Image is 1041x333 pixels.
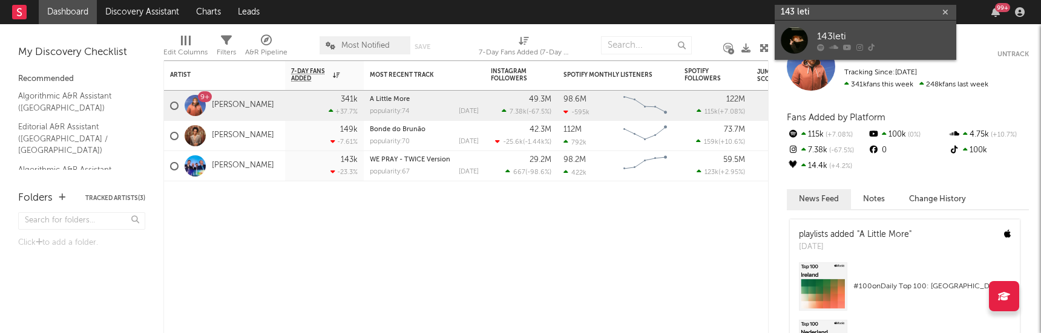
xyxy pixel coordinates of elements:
span: 7.38k [510,109,527,115]
svg: Chart title [618,91,672,121]
div: 7-Day Fans Added (7-Day Fans Added) [479,30,570,65]
svg: Chart title [618,151,672,181]
button: Save [415,44,430,50]
div: 149k [340,126,358,134]
div: ( ) [495,138,551,146]
div: ( ) [505,168,551,176]
span: 123k [704,169,718,176]
span: 341k fans this week [844,81,913,88]
button: Notes [851,189,897,209]
div: Filters [217,45,236,60]
div: 422k [563,169,586,176]
a: [PERSON_NAME] [212,161,274,171]
div: 100k [948,143,1029,158]
div: # 100 on Daily Top 100: [GEOGRAPHIC_DATA] [853,279,1011,294]
div: A&R Pipeline [245,30,287,65]
div: Click to add a folder. [18,236,145,250]
div: 122M [726,95,745,103]
span: +2.95 % [720,169,743,176]
button: Filter by 7-Day Fans Added [346,69,358,81]
a: Editorial A&R Assistant ([GEOGRAPHIC_DATA] / [GEOGRAPHIC_DATA]) [18,120,133,157]
div: ( ) [697,108,745,115]
div: A&R Pipeline [245,45,287,60]
div: 59.5M [723,156,745,164]
input: Search... [601,36,692,54]
span: 115k [704,109,718,115]
div: 14.4k [787,158,867,174]
div: Recommended [18,72,145,86]
svg: Chart title [618,121,672,151]
div: 98.6M [563,95,586,103]
button: Untrack [997,48,1029,60]
div: Spotify Followers [685,68,727,82]
div: 70.7 [757,99,806,113]
span: -1.44k % [525,139,550,146]
div: 100k [867,127,948,143]
div: ( ) [696,138,745,146]
span: 0 % [906,132,921,138]
div: popularity: 74 [370,108,410,115]
div: -7.61 % [330,138,358,146]
div: 98.2M [563,156,586,164]
div: Artist [170,71,261,79]
div: 143k [341,156,358,164]
div: Edit Columns [163,45,208,60]
span: -67.5 % [827,147,854,154]
span: +7.08 % [824,132,853,138]
a: Bonde do Brunão [370,126,425,133]
button: Filter by Spotify Followers [733,69,745,81]
div: 4.75k [948,127,1029,143]
a: "A Little More" [857,230,911,239]
div: A Little More [370,96,479,103]
div: 0 [867,143,948,158]
div: 42.3M [530,126,551,134]
span: 7-Day Fans Added [291,68,330,82]
div: Jump Score [757,68,787,83]
button: News Feed [787,189,851,209]
div: [DATE] [459,138,479,145]
div: 341k [341,95,358,103]
div: [DATE] [459,108,479,115]
div: Spotify Monthly Listeners [563,71,654,79]
span: 248k fans last week [844,81,988,88]
span: +10.6 % [720,139,743,146]
div: +37.7 % [329,108,358,115]
span: -67.5 % [528,109,550,115]
div: 115k [787,127,867,143]
span: Tracking Since: [DATE] [844,69,917,76]
button: Filter by Instagram Followers [539,69,551,81]
div: 112M [563,126,582,134]
div: Folders [18,191,53,205]
span: -98.6 % [527,169,550,176]
span: +4.2 % [827,163,852,170]
div: WE PRAY - TWICE Version [370,157,479,163]
button: Filter by Artist [267,69,279,81]
button: Change History [897,189,978,209]
div: 7-Day Fans Added (7-Day Fans Added) [479,45,570,60]
a: 143leti [775,21,956,60]
div: 29.2M [530,156,551,164]
button: Filter by Most Recent Track [467,69,479,81]
span: Fans Added by Platform [787,113,885,122]
div: -595k [563,108,589,116]
div: 71.9 [757,159,806,173]
div: Instagram Followers [491,68,533,82]
span: 667 [513,169,525,176]
span: -25.6k [503,139,523,146]
a: A Little More [370,96,410,103]
a: [PERSON_NAME] [212,100,274,111]
span: 159k [704,139,718,146]
div: Bonde do Brunão [370,126,479,133]
div: Filters [217,30,236,65]
span: Most Notified [341,42,390,50]
div: 73.7M [724,126,745,134]
div: 99 + [995,3,1010,12]
div: 143leti [817,29,950,44]
input: Search for folders... [18,212,145,230]
button: Filter by Spotify Monthly Listeners [660,69,672,81]
button: Tracked Artists(3) [85,195,145,201]
div: Edit Columns [163,30,208,65]
span: +10.7 % [989,132,1017,138]
a: WE PRAY - TWICE Version [370,157,450,163]
a: Algorithmic A&R Assistant ([GEOGRAPHIC_DATA]) [18,163,133,188]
